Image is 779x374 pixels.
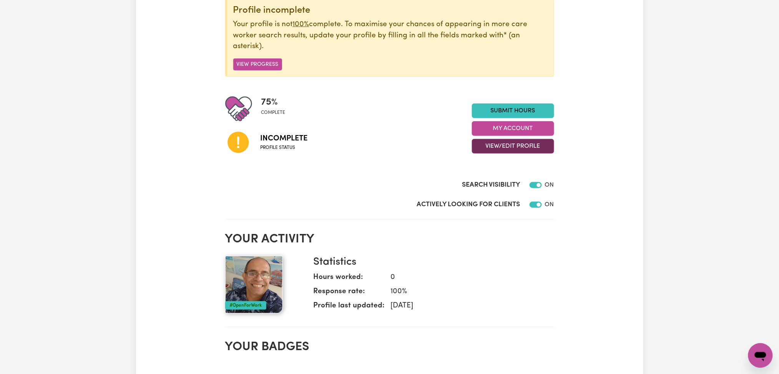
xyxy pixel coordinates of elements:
label: Search Visibility [462,180,520,190]
h3: Statistics [314,256,548,269]
dd: [DATE] [385,301,548,312]
h2: Your badges [225,340,554,354]
h2: Your activity [225,232,554,247]
div: Profile incomplete [233,5,548,16]
p: Your profile is not complete. To maximise your chances of appearing in more care worker search re... [233,19,548,52]
dt: Profile last updated: [314,301,385,315]
u: 100% [293,21,309,28]
span: Profile status [261,144,308,151]
div: #OpenForWork [225,301,266,310]
span: ON [545,182,554,188]
dd: 100 % [385,286,548,297]
button: View Progress [233,58,282,70]
button: View/Edit Profile [472,139,554,154]
button: My Account [472,121,554,136]
span: ON [545,202,554,208]
dt: Response rate: [314,286,385,301]
div: Profile completeness: 75% [261,95,292,122]
span: Incomplete [261,133,308,144]
span: complete [261,109,286,116]
iframe: Button to launch messaging window [748,343,773,368]
label: Actively Looking for Clients [417,200,520,210]
span: 75 % [261,95,286,109]
dd: 0 [385,272,548,283]
dt: Hours worked: [314,272,385,286]
img: Your profile picture [225,256,283,314]
a: Submit Hours [472,104,554,118]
